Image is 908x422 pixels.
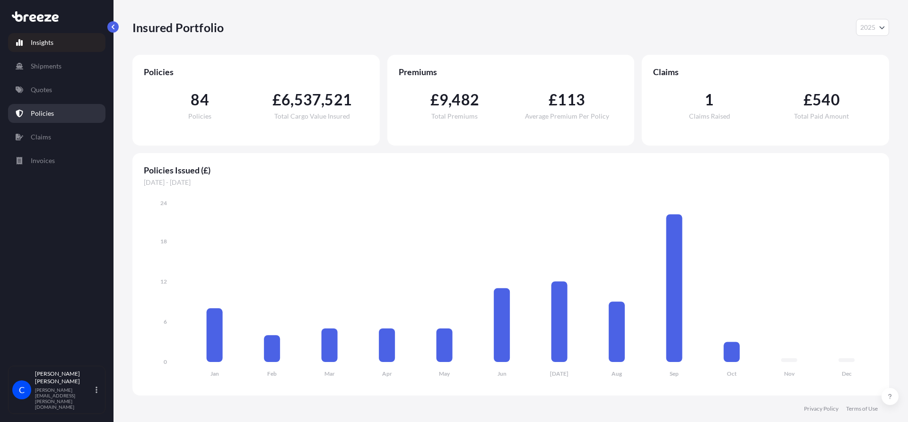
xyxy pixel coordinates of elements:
[448,92,452,107] span: ,
[452,92,479,107] span: 482
[132,20,224,35] p: Insured Portfolio
[188,113,211,120] span: Policies
[19,385,25,395] span: C
[439,370,450,377] tspan: May
[31,61,61,71] p: Shipments
[549,92,558,107] span: £
[689,113,730,120] span: Claims Raised
[160,278,167,285] tspan: 12
[321,92,324,107] span: ,
[8,80,105,99] a: Quotes
[35,387,94,410] p: [PERSON_NAME][EMAIL_ADDRESS][PERSON_NAME][DOMAIN_NAME]
[439,92,448,107] span: 9
[8,57,105,76] a: Shipments
[399,66,623,78] span: Premiums
[31,132,51,142] p: Claims
[846,405,878,413] a: Terms of Use
[35,370,94,385] p: [PERSON_NAME] [PERSON_NAME]
[324,370,335,377] tspan: Mar
[498,370,506,377] tspan: Jun
[804,405,838,413] a: Privacy Policy
[842,370,852,377] tspan: Dec
[290,92,294,107] span: ,
[803,92,812,107] span: £
[31,109,54,118] p: Policies
[794,113,849,120] span: Total Paid Amount
[31,38,53,47] p: Insights
[430,92,439,107] span: £
[856,19,889,36] button: Year Selector
[164,318,167,325] tspan: 6
[144,66,368,78] span: Policies
[525,113,609,120] span: Average Premium Per Policy
[191,92,209,107] span: 84
[431,113,478,120] span: Total Premiums
[144,164,878,176] span: Policies Issued (£)
[784,370,795,377] tspan: Nov
[324,92,352,107] span: 521
[705,92,714,107] span: 1
[144,178,878,187] span: [DATE] - [DATE]
[382,370,392,377] tspan: Apr
[550,370,568,377] tspan: [DATE]
[31,156,55,165] p: Invoices
[860,23,875,32] span: 2025
[281,92,290,107] span: 6
[8,104,105,123] a: Policies
[31,85,52,95] p: Quotes
[653,66,878,78] span: Claims
[274,113,350,120] span: Total Cargo Value Insured
[160,199,167,207] tspan: 24
[8,128,105,146] a: Claims
[267,370,277,377] tspan: Feb
[294,92,322,107] span: 537
[164,358,167,365] tspan: 0
[8,151,105,170] a: Invoices
[670,370,679,377] tspan: Sep
[160,238,167,245] tspan: 18
[812,92,840,107] span: 540
[611,370,622,377] tspan: Aug
[272,92,281,107] span: £
[727,370,737,377] tspan: Oct
[558,92,585,107] span: 113
[8,33,105,52] a: Insights
[210,370,219,377] tspan: Jan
